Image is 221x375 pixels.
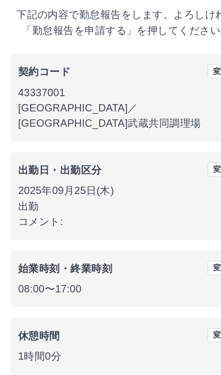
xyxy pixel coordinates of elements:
button: 変更 [181,62,205,75]
b: 休憩時間 [16,295,53,304]
p: 1時間0分 [16,311,205,325]
b: 契約コード [16,64,62,74]
b: 始業時刻・終業時刻 [16,236,98,245]
b: 出勤日・出勤区分 [16,150,89,160]
p: コメント: [16,193,205,207]
p: 08:00 〜 17:00 [16,252,205,266]
button: 変更 [181,148,205,161]
p: 出勤 [16,180,205,193]
button: 変更 [181,293,205,305]
button: 変更 [181,234,205,247]
p: [GEOGRAPHIC_DATA] ／ [GEOGRAPHIC_DATA]武蔵共同調理場 [16,94,205,121]
p: 43337001 [16,80,205,94]
p: 下記の内容で勤怠報告をします。よろしければ 「勤怠報告を申請する」を押してください。 [9,12,212,40]
p: 2025年09月25日(木) [16,166,205,180]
